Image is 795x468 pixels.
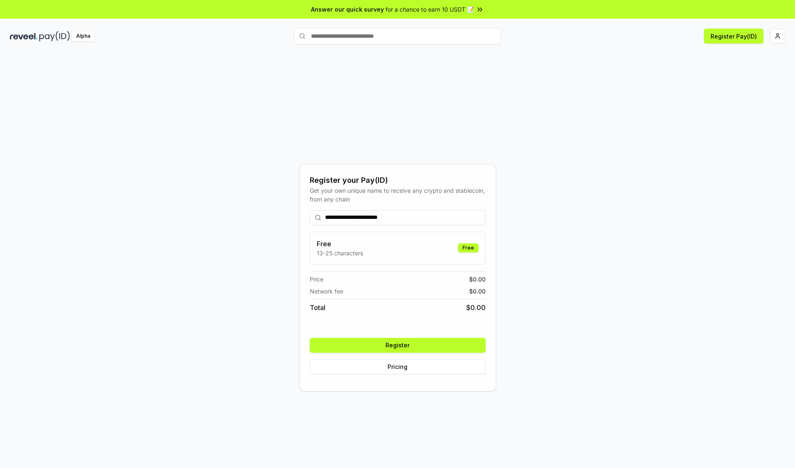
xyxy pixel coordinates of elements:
[317,249,363,257] p: 13-25 characters
[39,31,70,41] img: pay_id
[310,338,486,353] button: Register
[310,287,343,296] span: Network fee
[469,275,486,284] span: $ 0.00
[317,239,363,249] h3: Free
[311,5,384,14] span: Answer our quick survey
[310,275,323,284] span: Price
[469,287,486,296] span: $ 0.00
[310,175,486,186] div: Register your Pay(ID)
[310,303,325,313] span: Total
[385,5,474,14] span: for a chance to earn 10 USDT 📝
[310,186,486,204] div: Get your own unique name to receive any crypto and stablecoin, from any chain
[704,29,764,44] button: Register Pay(ID)
[458,243,479,252] div: Free
[466,303,486,313] span: $ 0.00
[310,359,486,374] button: Pricing
[72,31,95,41] div: Alpha
[10,31,38,41] img: reveel_dark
